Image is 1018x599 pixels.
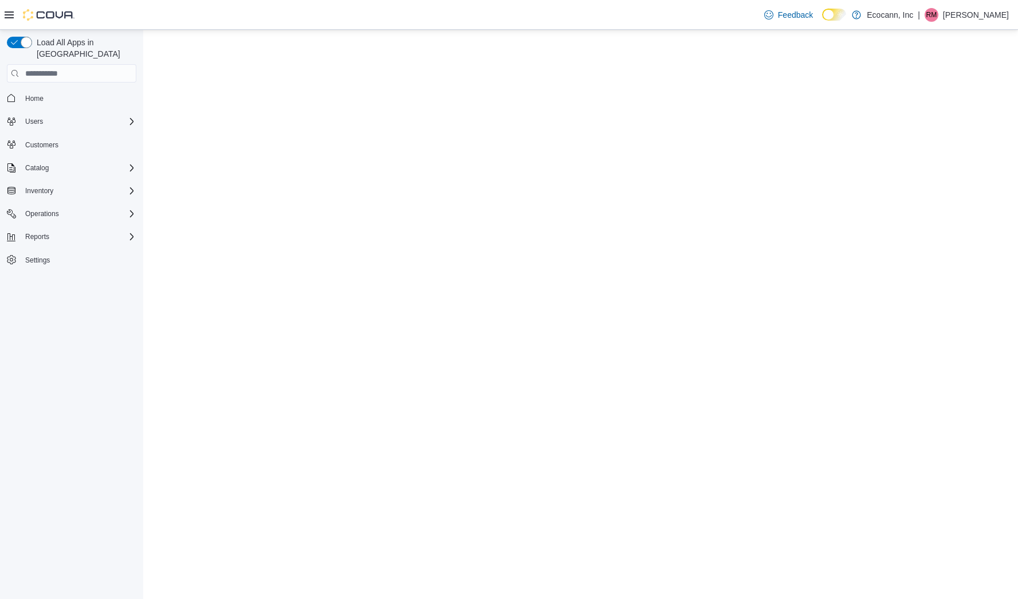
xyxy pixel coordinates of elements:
a: Home [21,92,48,105]
span: Customers [25,140,58,150]
button: Operations [21,207,64,221]
span: Home [25,94,44,103]
button: Users [21,115,48,128]
span: Catalog [25,163,49,173]
span: Customers [21,138,136,152]
img: Cova [23,9,74,21]
input: Dark Mode [822,9,846,21]
span: Users [25,117,43,126]
span: Home [21,91,136,105]
span: Inventory [25,186,53,195]
span: Settings [25,256,50,265]
button: Catalog [2,160,141,176]
a: Feedback [760,3,817,26]
a: Settings [21,253,54,267]
button: Operations [2,206,141,222]
span: Reports [25,232,49,241]
button: Reports [21,230,54,244]
button: Settings [2,252,141,268]
p: [PERSON_NAME] [943,8,1009,22]
span: Reports [21,230,136,244]
button: Inventory [21,184,58,198]
nav: Complex example [7,85,136,298]
p: | [918,8,920,22]
p: Ecocann, Inc [867,8,913,22]
span: Operations [25,209,59,218]
span: Settings [21,253,136,267]
button: Catalog [21,161,53,175]
button: Users [2,113,141,130]
span: Feedback [778,9,813,21]
button: Customers [2,136,141,153]
span: Inventory [21,184,136,198]
span: Load All Apps in [GEOGRAPHIC_DATA] [32,37,136,60]
button: Home [2,89,141,106]
button: Inventory [2,183,141,199]
div: Ray Markland [925,8,938,22]
span: Operations [21,207,136,221]
span: Users [21,115,136,128]
span: RM [926,8,937,22]
span: Catalog [21,161,136,175]
a: Customers [21,138,63,152]
button: Reports [2,229,141,245]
